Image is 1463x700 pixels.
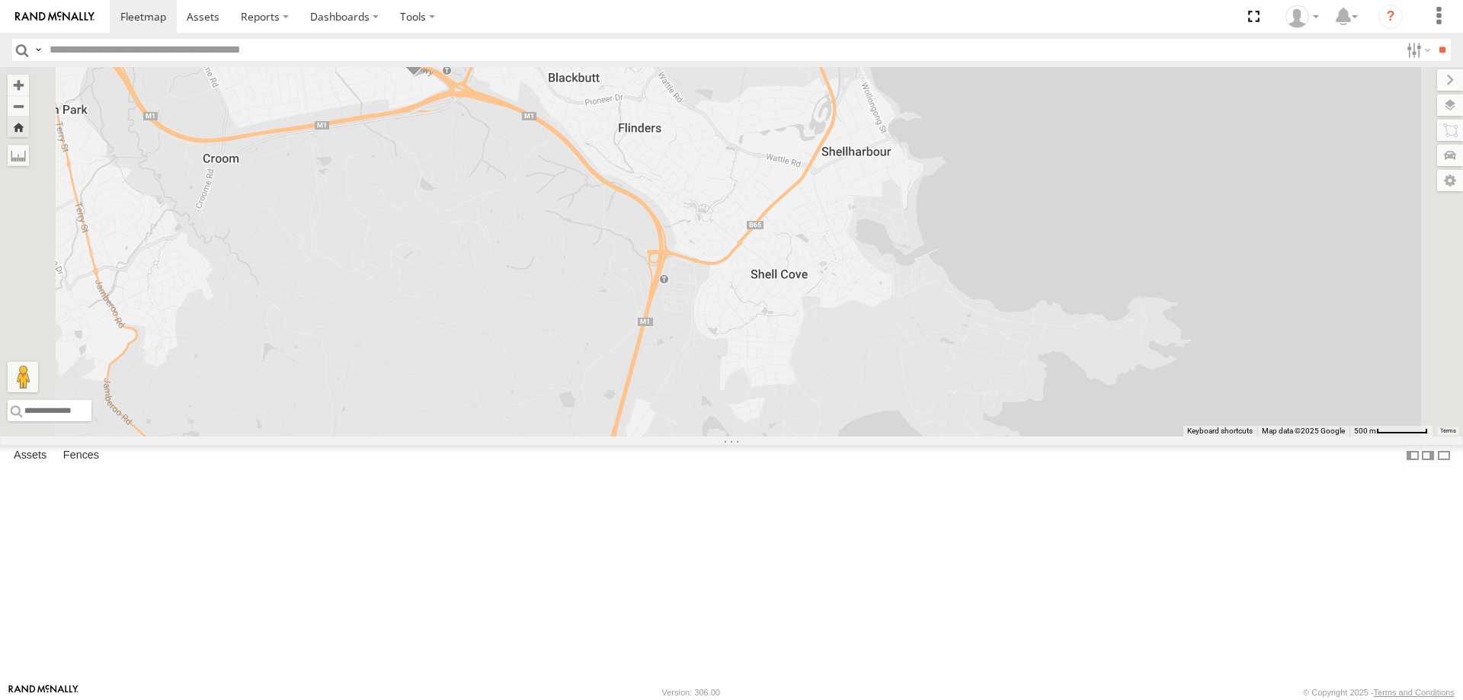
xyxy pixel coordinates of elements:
label: Search Filter Options [1401,39,1433,61]
button: Map Scale: 500 m per 64 pixels [1349,426,1433,436]
button: Drag Pegman onto the map to open Street View [8,362,38,392]
label: Search Query [32,39,44,61]
button: Zoom out [8,95,29,117]
label: Assets [6,445,54,466]
span: Map data ©2025 Google [1262,427,1345,435]
div: © Copyright 2025 - [1303,688,1455,697]
label: Map Settings [1437,170,1463,191]
div: Tye Clark [1280,5,1324,28]
i: ? [1378,5,1403,29]
a: Terms (opens in new tab) [1440,428,1456,434]
a: Terms and Conditions [1374,688,1455,697]
label: Dock Summary Table to the Left [1405,445,1420,467]
label: Dock Summary Table to the Right [1420,445,1436,467]
button: Keyboard shortcuts [1187,426,1253,436]
label: Fences [56,445,107,466]
span: 500 m [1354,427,1376,435]
div: Version: 306.00 [662,688,720,697]
label: Hide Summary Table [1436,445,1452,467]
a: Visit our Website [8,685,78,700]
button: Zoom Home [8,117,29,137]
button: Zoom in [8,75,29,95]
img: rand-logo.svg [15,11,94,22]
label: Measure [8,145,29,166]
